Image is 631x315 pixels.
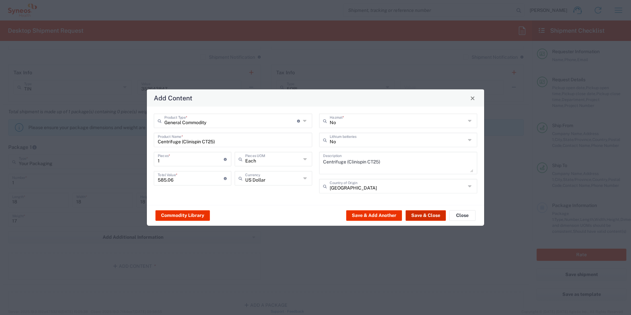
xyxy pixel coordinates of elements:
button: Close [449,210,476,221]
h4: Add Content [154,93,192,103]
button: Commodity Library [155,210,210,221]
button: Close [468,93,477,103]
button: Save & Close [406,210,446,221]
button: Save & Add Another [346,210,402,221]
